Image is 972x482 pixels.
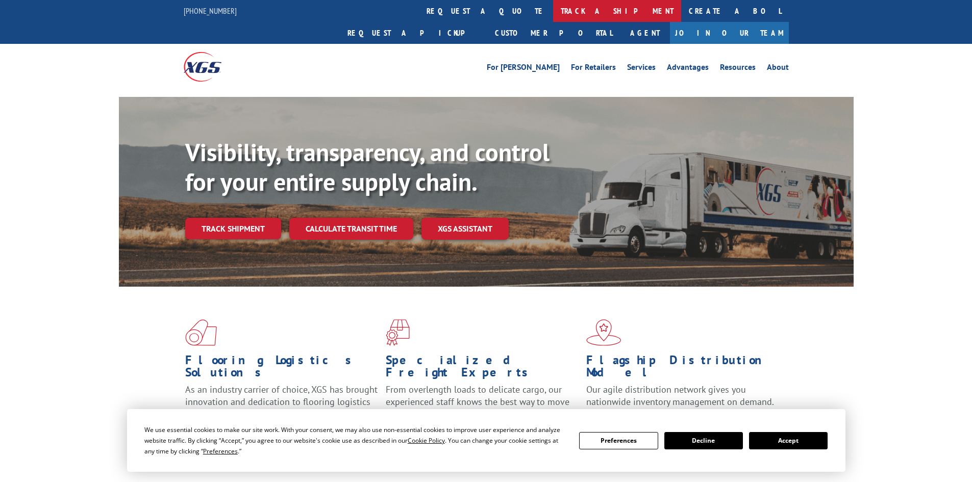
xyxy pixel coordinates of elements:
button: Accept [749,432,828,449]
b: Visibility, transparency, and control for your entire supply chain. [185,136,550,197]
a: Join Our Team [670,22,789,44]
div: We use essential cookies to make our site work. With your consent, we may also use non-essential ... [144,424,567,456]
a: Request a pickup [340,22,487,44]
span: Our agile distribution network gives you nationwide inventory management on demand. [586,384,774,408]
button: Preferences [579,432,658,449]
span: Cookie Policy [408,436,445,445]
span: As an industry carrier of choice, XGS has brought innovation and dedication to flooring logistics... [185,384,378,420]
img: xgs-icon-total-supply-chain-intelligence-red [185,319,217,346]
a: About [767,63,789,74]
div: Cookie Consent Prompt [127,409,845,472]
a: For Retailers [571,63,616,74]
img: xgs-icon-flagship-distribution-model-red [586,319,621,346]
a: Resources [720,63,756,74]
span: Preferences [203,447,238,455]
h1: Flooring Logistics Solutions [185,354,378,384]
a: Customer Portal [487,22,620,44]
a: Services [627,63,656,74]
a: [PHONE_NUMBER] [184,6,237,16]
a: Agent [620,22,670,44]
h1: Flagship Distribution Model [586,354,779,384]
img: xgs-icon-focused-on-flooring-red [386,319,410,346]
a: Advantages [667,63,709,74]
a: XGS ASSISTANT [421,218,509,240]
a: Track shipment [185,218,281,239]
button: Decline [664,432,743,449]
p: From overlength loads to delicate cargo, our experienced staff knows the best way to move your fr... [386,384,579,429]
a: Calculate transit time [289,218,413,240]
h1: Specialized Freight Experts [386,354,579,384]
a: For [PERSON_NAME] [487,63,560,74]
